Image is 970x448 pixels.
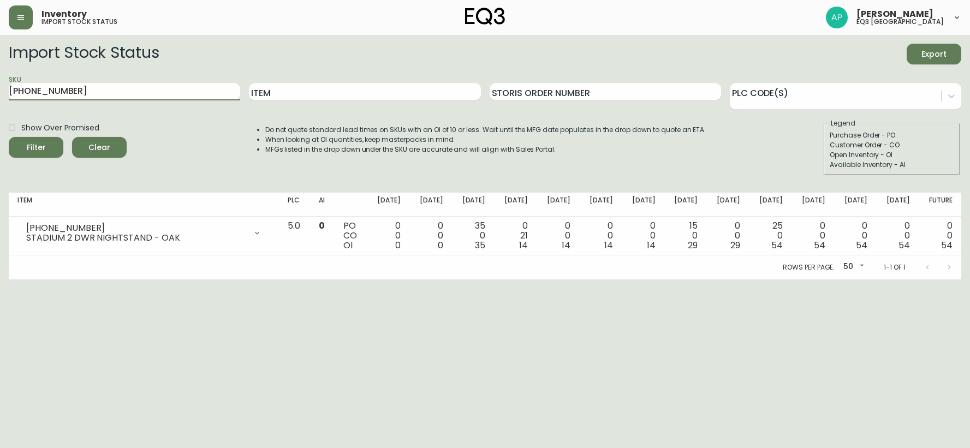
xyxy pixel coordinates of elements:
[310,193,335,217] th: AI
[927,221,953,250] div: 0 0
[579,193,622,217] th: [DATE]
[834,193,877,217] th: [DATE]
[783,262,835,272] p: Rows per page:
[622,193,664,217] th: [DATE]
[907,44,961,64] button: Export
[876,193,919,217] th: [DATE]
[839,258,866,276] div: 50
[898,239,910,252] span: 54
[343,221,358,250] div: PO CO
[503,221,528,250] div: 0 21
[915,47,953,61] span: Export
[884,262,906,272] p: 1-1 of 1
[465,8,505,25] img: logo
[27,141,46,154] div: Filter
[843,221,868,250] div: 0 0
[758,221,783,250] div: 25 0
[279,217,310,255] td: 5.0
[9,193,279,217] th: Item
[688,239,698,252] span: 29
[9,44,159,64] h2: Import Stock Status
[81,141,118,154] span: Clear
[395,239,401,252] span: 0
[17,221,270,245] div: [PHONE_NUMBER]STADIUM 2 DWR NIGHTSTAND - OAK
[792,193,834,217] th: [DATE]
[265,135,706,145] li: When looking at OI quantities, keep masterpacks in mind.
[800,221,825,250] div: 0 0
[856,10,933,19] span: [PERSON_NAME]
[706,193,749,217] th: [DATE]
[494,193,537,217] th: [DATE]
[26,233,246,243] div: STADIUM 2 DWR NIGHTSTAND - OAK
[376,221,401,250] div: 0 0
[265,125,706,135] li: Do not quote standard lead times on SKUs with an OI of 10 or less. Wait until the MFG date popula...
[715,221,740,250] div: 0 0
[41,19,117,25] h5: import stock status
[537,193,579,217] th: [DATE]
[438,239,443,252] span: 0
[452,193,495,217] th: [DATE]
[279,193,310,217] th: PLC
[647,239,656,252] span: 14
[562,239,570,252] span: 14
[343,239,353,252] span: OI
[475,239,485,252] span: 35
[830,150,954,160] div: Open Inventory - OI
[519,239,528,252] span: 14
[919,193,961,217] th: Future
[749,193,792,217] th: [DATE]
[265,145,706,154] li: MFGs listed in the drop down under the SKU are accurate and will align with Sales Portal.
[826,7,848,28] img: 3897410ab0ebf58098a0828baeda1fcd
[26,223,246,233] div: [PHONE_NUMBER]
[664,193,706,217] th: [DATE]
[41,10,87,19] span: Inventory
[604,239,613,252] span: 14
[830,140,954,150] div: Customer Order - CO
[9,137,63,158] button: Filter
[461,221,486,250] div: 35 0
[588,221,613,250] div: 0 0
[830,130,954,140] div: Purchase Order - PO
[830,118,856,128] legend: Legend
[814,239,825,252] span: 54
[319,219,325,232] span: 0
[673,221,698,250] div: 15 0
[545,221,570,250] div: 0 0
[885,221,910,250] div: 0 0
[771,239,783,252] span: 54
[21,122,99,134] span: Show Over Promised
[72,137,127,158] button: Clear
[418,221,443,250] div: 0 0
[830,160,954,170] div: Available Inventory - AI
[856,239,867,252] span: 54
[409,193,452,217] th: [DATE]
[367,193,409,217] th: [DATE]
[941,239,953,252] span: 54
[730,239,740,252] span: 29
[630,221,656,250] div: 0 0
[856,19,944,25] h5: eq3 [GEOGRAPHIC_DATA]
